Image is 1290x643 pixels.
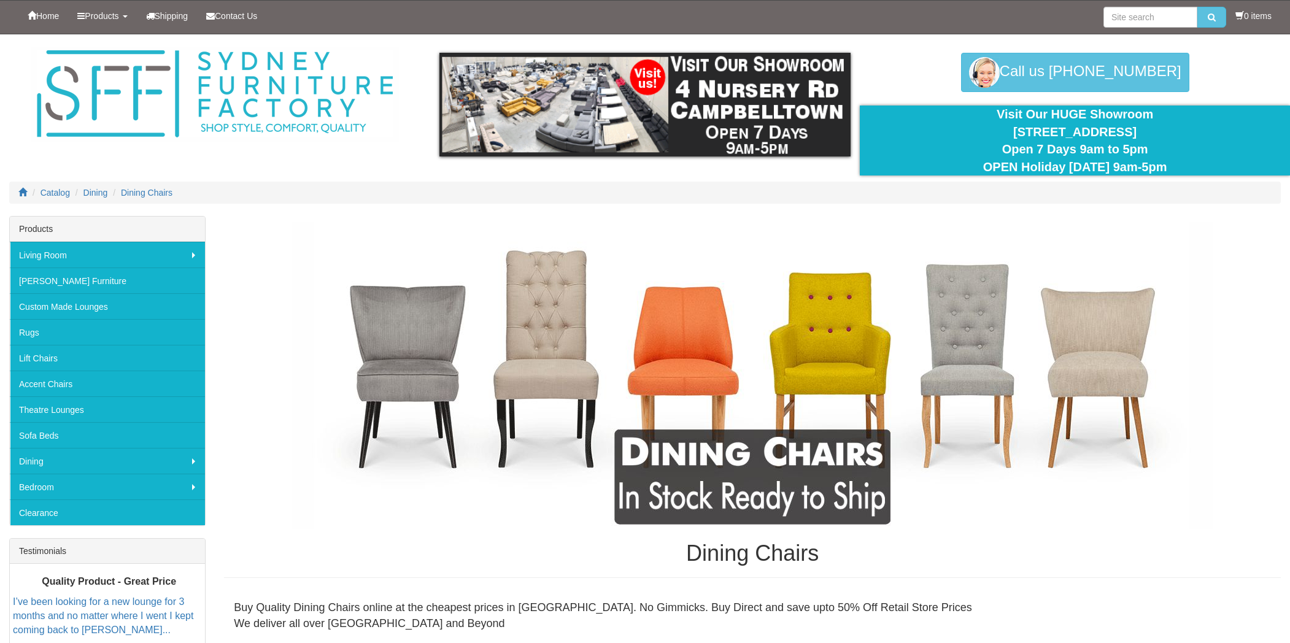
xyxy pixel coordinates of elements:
[197,1,266,31] a: Contact Us
[83,188,108,198] a: Dining
[155,11,188,21] span: Shipping
[224,590,1281,641] div: Buy Quality Dining Chairs online at the cheapest prices in [GEOGRAPHIC_DATA]. No Gimmicks. Buy Di...
[1235,10,1272,22] li: 0 items
[10,268,205,293] a: [PERSON_NAME] Furniture
[10,217,205,242] div: Products
[10,319,205,345] a: Rugs
[869,106,1281,175] div: Visit Our HUGE Showroom [STREET_ADDRESS] Open 7 Days 9am to 5pm OPEN Holiday [DATE] 9am-5pm
[31,47,399,142] img: Sydney Furniture Factory
[10,345,205,371] a: Lift Chairs
[10,422,205,448] a: Sofa Beds
[85,11,118,21] span: Products
[10,499,205,525] a: Clearance
[1103,7,1197,28] input: Site search
[10,539,205,564] div: Testimonials
[10,371,205,396] a: Accent Chairs
[68,1,136,31] a: Products
[121,188,172,198] a: Dining Chairs
[36,11,59,21] span: Home
[10,396,205,422] a: Theatre Lounges
[18,1,68,31] a: Home
[439,53,851,156] img: showroom.gif
[137,1,198,31] a: Shipping
[10,448,205,474] a: Dining
[13,596,193,635] a: I’ve been looking for a new lounge for 3 months and no matter where I went I kept coming back to ...
[10,242,205,268] a: Living Room
[10,474,205,499] a: Bedroom
[10,293,205,319] a: Custom Made Lounges
[42,576,176,587] b: Quality Product - Great Price
[292,222,1213,529] img: Dining Chairs
[41,188,70,198] a: Catalog
[224,541,1281,566] h1: Dining Chairs
[215,11,257,21] span: Contact Us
